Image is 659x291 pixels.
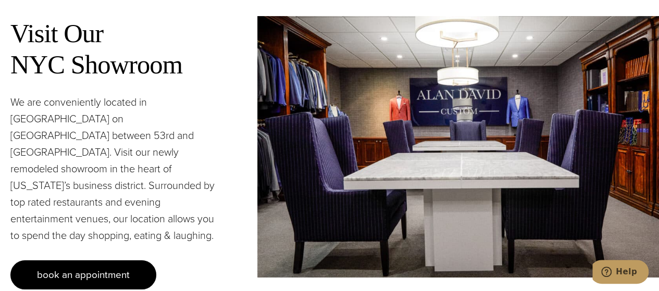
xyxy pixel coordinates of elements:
iframe: Opens a widget where you can chat to one of our agents [592,260,649,286]
p: We are conveniently located in [GEOGRAPHIC_DATA] on [GEOGRAPHIC_DATA] between 53rd and [GEOGRAPHI... [10,94,220,244]
h2: Visit Our NYC Showroom [10,18,220,81]
a: book an appointment [10,260,156,289]
span: book an appointment [37,267,130,282]
img: Alan David Custom showroom in Manhattan, NYC with marble tables, club chairs and plenty of fabric... [257,16,659,277]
